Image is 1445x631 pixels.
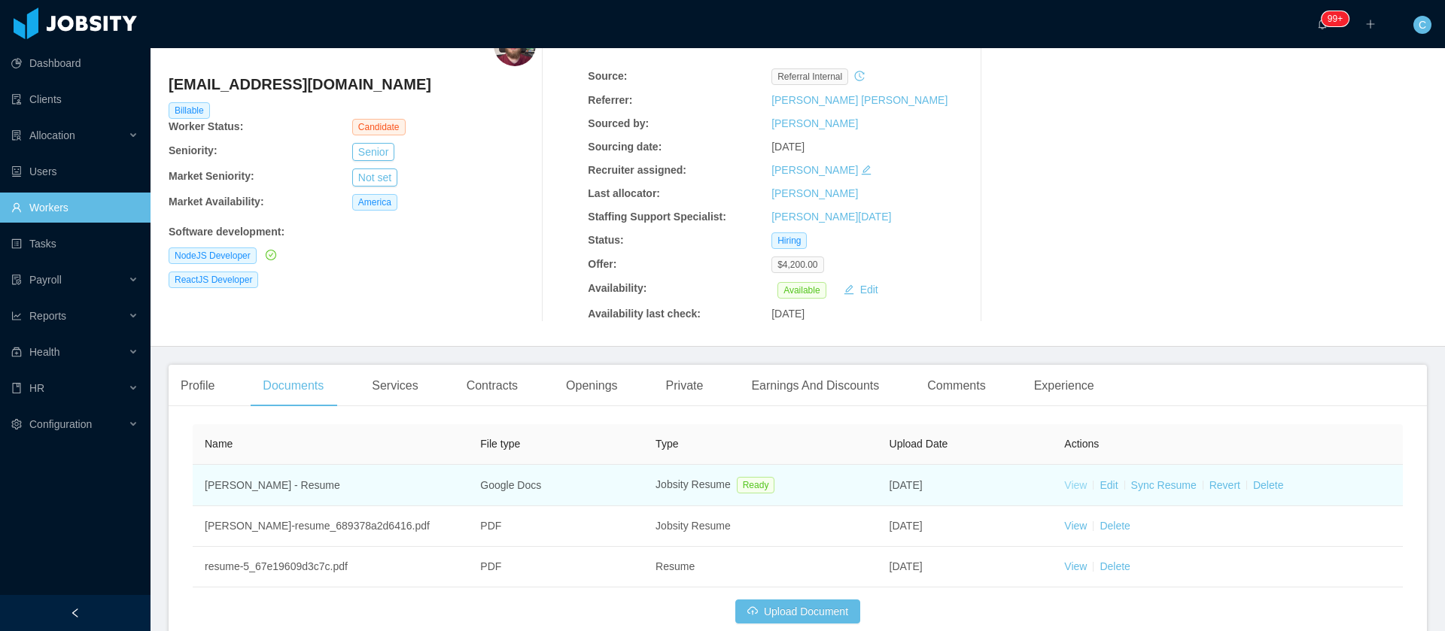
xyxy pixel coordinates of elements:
[890,438,948,450] span: Upload Date
[468,465,643,506] td: Google Docs
[854,71,865,81] i: icon: history
[266,250,276,260] i: icon: check-circle
[29,418,92,430] span: Configuration
[1131,479,1197,491] a: Sync Resume
[588,258,616,270] b: Offer:
[29,129,75,141] span: Allocation
[11,84,138,114] a: icon: auditClients
[1022,365,1106,407] div: Experience
[263,249,276,261] a: icon: check-circle
[29,346,59,358] span: Health
[1419,16,1426,34] span: C
[11,275,22,285] i: icon: file-protect
[771,187,858,199] a: [PERSON_NAME]
[1064,520,1087,532] a: View
[11,229,138,259] a: icon: profileTasks
[771,232,807,249] span: Hiring
[1322,11,1349,26] sup: 200
[915,365,997,407] div: Comments
[193,465,468,506] td: [PERSON_NAME] - Resume
[656,438,678,450] span: Type
[11,383,22,393] i: icon: book
[193,547,468,587] td: resume-5_67e19609d3c7c.pdf
[1064,560,1087,572] a: View
[468,506,643,547] td: PDF
[1365,19,1376,29] i: icon: plus
[1100,560,1130,572] a: Delete
[588,187,660,199] b: Last allocator:
[169,226,284,238] b: Software development :
[588,117,649,129] b: Sourced by:
[737,477,775,493] span: Ready
[771,164,858,176] a: [PERSON_NAME]
[771,94,948,106] a: [PERSON_NAME] [PERSON_NAME]
[11,130,22,141] i: icon: solution
[656,560,695,572] span: Resume
[352,194,397,211] span: America
[455,365,530,407] div: Contracts
[1253,479,1283,491] a: Delete
[588,141,662,153] b: Sourcing date:
[11,347,22,357] i: icon: medicine-box
[11,193,138,223] a: icon: userWorkers
[588,94,632,106] b: Referrer:
[771,141,805,153] span: [DATE]
[771,211,891,223] a: [PERSON_NAME][DATE]
[360,365,430,407] div: Services
[588,234,623,246] b: Status:
[169,120,243,132] b: Worker Status:
[169,272,258,288] span: ReactJS Developer
[838,281,884,299] button: icon: editEdit
[11,48,138,78] a: icon: pie-chartDashboard
[1209,479,1240,491] a: Revert
[169,196,264,208] b: Market Availability:
[1317,19,1328,29] i: icon: bell
[169,365,227,407] div: Profile
[352,119,406,135] span: Candidate
[480,438,520,450] span: File type
[739,365,891,407] div: Earnings And Discounts
[169,102,210,119] span: Billable
[169,247,257,264] span: NodeJS Developer
[29,274,62,286] span: Payroll
[1100,520,1130,532] a: Delete
[29,310,66,322] span: Reports
[588,70,627,82] b: Source:
[1100,479,1118,491] a: Edit
[169,144,218,156] b: Seniority:
[890,479,923,491] span: [DATE]
[193,506,468,547] td: [PERSON_NAME]-resume_689378a2d6416.pdf
[352,168,397,187] button: Not set
[1064,438,1099,450] span: Actions
[468,547,643,587] td: PDF
[890,560,923,572] span: [DATE]
[771,117,858,129] a: [PERSON_NAME]
[169,74,536,95] h4: [EMAIL_ADDRESS][DOMAIN_NAME]
[251,365,336,407] div: Documents
[352,143,394,161] button: Senior
[654,365,716,407] div: Private
[656,520,731,532] span: Jobsity Resume
[771,256,823,273] span: $4,200.00
[890,520,923,532] span: [DATE]
[29,382,44,394] span: HR
[771,68,848,85] span: Referral internal
[11,311,22,321] i: icon: line-chart
[11,419,22,429] i: icon: setting
[554,365,630,407] div: Openings
[861,165,872,175] i: icon: edit
[588,164,686,176] b: Recruiter assigned:
[771,308,805,320] span: [DATE]
[1064,479,1087,491] a: View
[588,282,646,294] b: Availability:
[656,478,731,490] span: Jobsity Resume
[11,156,138,187] a: icon: robotUsers
[169,170,254,182] b: Market Seniority:
[735,599,860,623] button: icon: cloud-uploadUpload Document
[205,438,233,450] span: Name
[588,211,726,223] b: Staffing Support Specialist:
[588,308,701,320] b: Availability last check:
